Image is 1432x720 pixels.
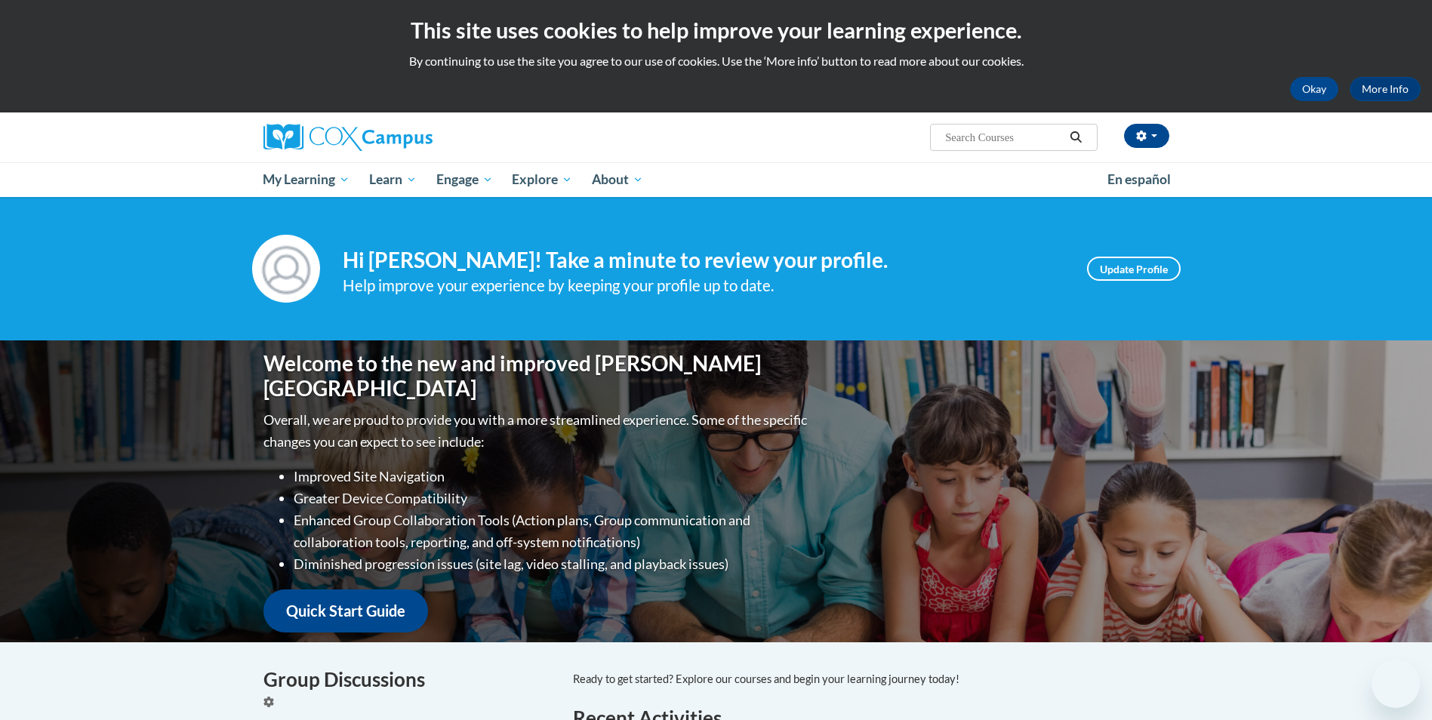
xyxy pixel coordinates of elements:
[592,171,643,189] span: About
[254,162,360,197] a: My Learning
[263,124,433,151] img: Cox Campus
[294,488,811,509] li: Greater Device Compatibility
[252,235,320,303] img: Profile Image
[1350,77,1421,101] a: More Info
[582,162,653,197] a: About
[512,171,572,189] span: Explore
[436,171,493,189] span: Engage
[369,171,417,189] span: Learn
[1124,124,1169,148] button: Account Settings
[502,162,582,197] a: Explore
[263,171,350,189] span: My Learning
[1064,128,1087,146] button: Search
[944,128,1064,146] input: Search Courses
[263,589,428,632] a: Quick Start Guide
[294,553,811,575] li: Diminished progression issues (site lag, video stalling, and playback issues)
[11,15,1421,45] h2: This site uses cookies to help improve your learning experience.
[294,466,811,488] li: Improved Site Navigation
[11,53,1421,69] p: By continuing to use the site you agree to our use of cookies. Use the ‘More info’ button to read...
[359,162,427,197] a: Learn
[263,665,550,694] h4: Group Discussions
[1290,77,1338,101] button: Okay
[427,162,503,197] a: Engage
[241,162,1192,197] div: Main menu
[1098,164,1181,195] a: En español
[343,273,1064,298] div: Help improve your experience by keeping your profile up to date.
[1372,660,1420,708] iframe: Button to launch messaging window
[343,248,1064,273] h4: Hi [PERSON_NAME]! Take a minute to review your profile.
[263,409,811,453] p: Overall, we are proud to provide you with a more streamlined experience. Some of the specific cha...
[263,124,550,151] a: Cox Campus
[263,351,811,402] h1: Welcome to the new and improved [PERSON_NAME][GEOGRAPHIC_DATA]
[294,509,811,553] li: Enhanced Group Collaboration Tools (Action plans, Group communication and collaboration tools, re...
[1087,257,1181,281] a: Update Profile
[1107,171,1171,187] span: En español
